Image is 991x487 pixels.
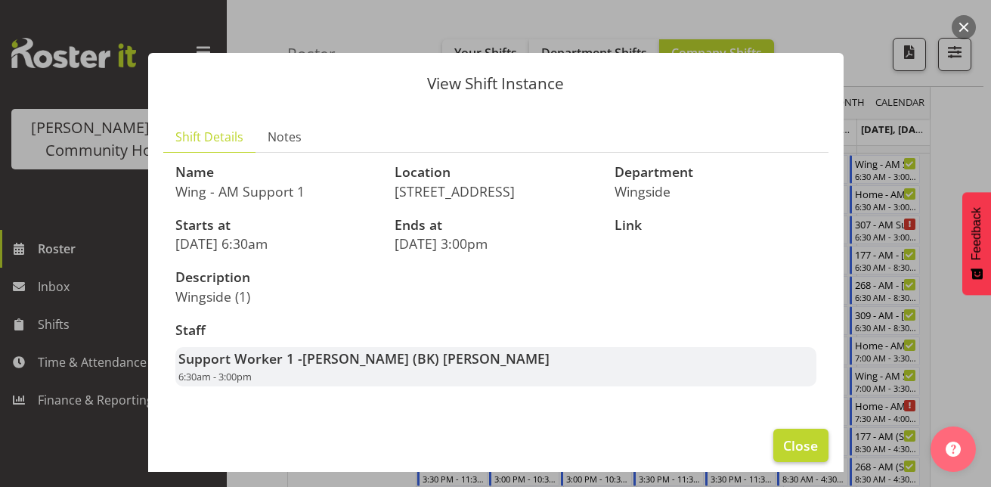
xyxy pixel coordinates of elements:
[395,165,596,180] h3: Location
[175,270,487,285] h3: Description
[178,370,252,383] span: 6:30am - 3:00pm
[395,235,596,252] p: [DATE] 3:00pm
[615,165,816,180] h3: Department
[395,183,596,200] p: [STREET_ADDRESS]
[175,288,487,305] p: Wingside (1)
[302,349,550,368] span: [PERSON_NAME] (BK) [PERSON_NAME]
[175,323,816,338] h3: Staff
[178,349,550,368] strong: Support Worker 1 -
[175,165,377,180] h3: Name
[946,442,961,457] img: help-xxl-2.png
[962,192,991,295] button: Feedback - Show survey
[615,183,816,200] p: Wingside
[175,218,377,233] h3: Starts at
[970,207,983,260] span: Feedback
[268,128,302,146] span: Notes
[615,218,816,233] h3: Link
[783,436,818,455] span: Close
[163,76,828,92] p: View Shift Instance
[175,183,377,200] p: Wing - AM Support 1
[773,429,828,462] button: Close
[395,218,596,233] h3: Ends at
[175,235,377,252] p: [DATE] 6:30am
[175,128,243,146] span: Shift Details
